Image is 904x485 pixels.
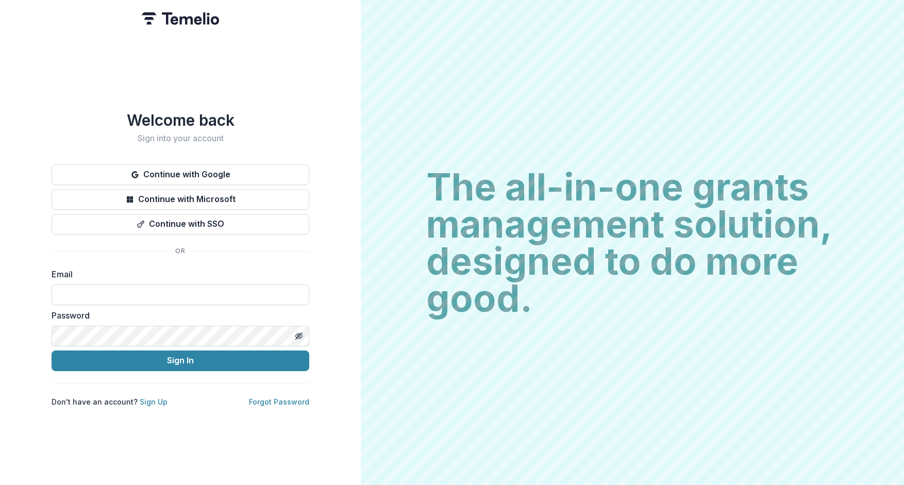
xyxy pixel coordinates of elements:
[52,189,309,210] button: Continue with Microsoft
[52,268,303,280] label: Email
[142,12,219,25] img: Temelio
[52,133,309,143] h2: Sign into your account
[52,309,303,322] label: Password
[52,111,309,129] h1: Welcome back
[52,214,309,235] button: Continue with SSO
[140,397,168,406] a: Sign Up
[249,397,309,406] a: Forgot Password
[291,328,307,344] button: Toggle password visibility
[52,396,168,407] p: Don't have an account?
[52,164,309,185] button: Continue with Google
[52,350,309,371] button: Sign In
